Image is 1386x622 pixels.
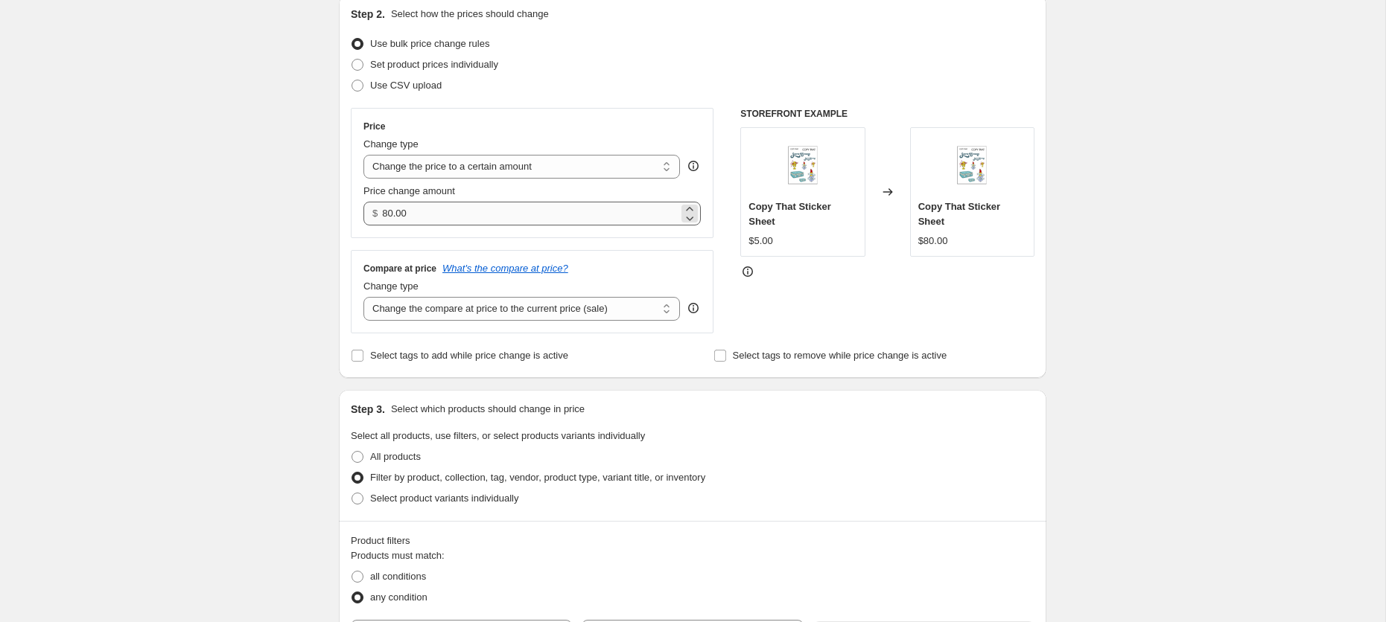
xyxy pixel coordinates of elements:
div: $80.00 [918,234,948,249]
span: Use CSV upload [370,80,442,91]
h3: Price [363,121,385,132]
span: Select tags to add while price change is active [370,350,568,361]
input: 80.00 [382,202,678,225]
span: Change type [363,280,419,292]
span: all conditions [370,571,426,582]
h2: Step 2. [351,7,385,22]
span: Copy That Sticker Sheet [748,201,831,227]
h2: Step 3. [351,402,385,417]
h3: Compare at price [363,263,436,275]
div: help [686,158,701,173]
span: Set product prices individually [370,59,498,70]
span: Change type [363,138,419,150]
button: What's the compare at price? [442,263,568,274]
span: Products must match: [351,550,445,561]
p: Select how the prices should change [391,7,549,22]
p: Select which products should change in price [391,402,585,417]
div: help [686,301,701,315]
span: Select product variants individually [370,493,518,504]
img: copythatstickersheet_80x.png [942,135,1002,195]
div: Product filters [351,533,1034,548]
span: Select tags to remove while price change is active [733,350,947,361]
span: Price change amount [363,185,455,196]
h6: STOREFRONT EXAMPLE [740,108,1034,120]
span: Use bulk price change rules [370,38,489,49]
span: Select all products, use filters, or select products variants individually [351,430,645,441]
span: $ [372,208,378,219]
span: any condition [370,591,427,603]
span: All products [370,451,421,462]
div: $5.00 [748,234,773,249]
img: copythatstickersheet_80x.png [773,135,833,195]
span: Copy That Sticker Sheet [918,201,1001,227]
span: Filter by product, collection, tag, vendor, product type, variant title, or inventory [370,472,705,483]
